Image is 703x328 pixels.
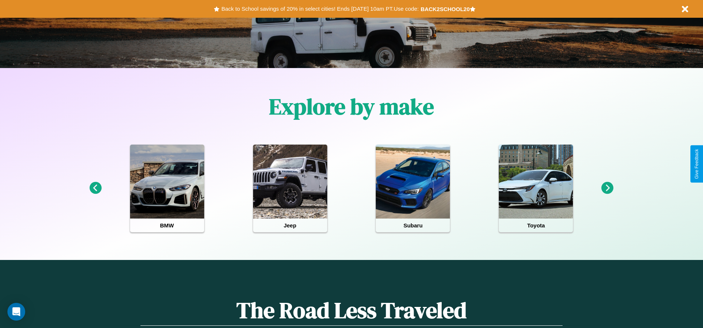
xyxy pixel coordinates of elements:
[694,149,699,179] div: Give Feedback
[376,219,450,232] h4: Subaru
[499,219,573,232] h4: Toyota
[269,91,434,122] h1: Explore by make
[7,303,25,321] div: Open Intercom Messenger
[130,219,204,232] h4: BMW
[421,6,470,12] b: BACK2SCHOOL20
[253,219,327,232] h4: Jeep
[140,295,562,326] h1: The Road Less Traveled
[219,4,420,14] button: Back to School savings of 20% in select cities! Ends [DATE] 10am PT.Use code:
